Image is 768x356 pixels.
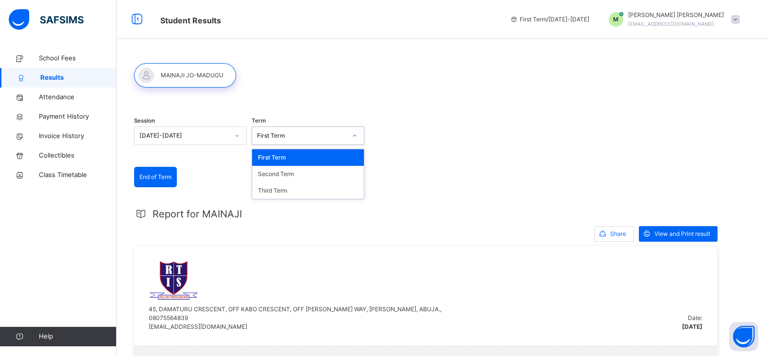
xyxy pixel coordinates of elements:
div: MosesJo-Madugu [599,11,745,28]
span: Student Results [160,16,221,25]
span: Collectibles [39,151,117,160]
span: [EMAIL_ADDRESS][DOMAIN_NAME] [628,21,714,27]
span: Share [610,230,626,238]
span: View and Print result [654,230,710,238]
span: session/term information [510,15,589,24]
button: Open asap [729,322,758,351]
span: M [613,15,618,24]
div: Third Term [252,182,364,199]
div: First Term [252,149,364,166]
div: Second Term [252,166,364,182]
div: First Term [257,131,346,140]
span: [PERSON_NAME] [PERSON_NAME] [628,11,724,19]
span: Class Timetable [39,170,117,180]
span: Attendance [39,92,117,102]
span: Invoice History [39,131,117,141]
span: Payment History [39,112,117,122]
span: 45, DAMATURU CRESCENT, OFF KABO CRESCENT, OFF [PERSON_NAME] WAY, [PERSON_NAME], ABUJA., 080755648... [149,305,442,330]
img: rtis.png [149,261,199,300]
img: safsims [9,9,84,30]
span: [DATE] [682,322,702,331]
div: [DATE]-[DATE] [139,131,229,140]
span: Term [252,117,266,125]
span: Results [40,73,117,83]
span: Date: [688,314,702,321]
span: School Fees [39,53,117,63]
span: Help [39,332,116,341]
span: Report for MAINAJI [153,207,242,221]
span: End of Term [139,173,171,181]
span: Session [134,117,155,125]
